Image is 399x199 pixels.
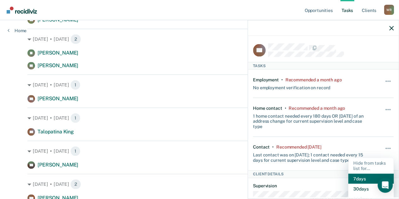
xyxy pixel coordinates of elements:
img: Recidiviz [7,7,37,14]
span: 1 [70,80,80,90]
dt: Supervision [253,183,394,188]
div: Home contact [253,105,282,111]
div: Recommended 23 days ago [276,144,321,150]
span: [PERSON_NAME] [38,162,78,168]
div: W R [384,5,394,15]
span: [PERSON_NAME] [38,62,78,68]
div: • [281,77,283,83]
div: Employment [253,77,279,83]
div: [DATE] • [DATE] [27,113,372,123]
div: Recommended a month ago [285,77,342,83]
div: Client Details [248,170,399,178]
div: [DATE] • [DATE] [27,34,372,44]
div: Hide from tasks list for... [348,158,394,174]
div: • [272,144,274,150]
button: Profile dropdown button [384,5,394,15]
span: 2 [70,179,81,189]
div: Contact [253,144,270,150]
span: [PERSON_NAME] [38,50,78,56]
button: 7 days [348,173,394,184]
span: 1 [70,113,80,123]
div: Tasks [248,62,399,69]
div: Recommended a month ago [289,105,345,111]
span: Talopatina King [38,129,74,135]
div: No employment verification on record [253,83,330,91]
a: Home [8,28,26,33]
span: 1 [70,146,80,156]
div: • [285,105,286,111]
div: 1 home contact needed every 180 days OR [DATE] of an address change for current supervision level... [253,111,370,129]
span: 2 [70,34,81,44]
div: [DATE] • [DATE] [27,146,372,156]
button: 30 days [348,184,394,194]
div: Open Intercom Messenger [378,178,393,193]
span: [PERSON_NAME] [38,96,78,102]
div: [DATE] • [DATE] [27,80,372,90]
span: [PERSON_NAME] [38,17,78,23]
div: Last contact was on [DATE]; 1 contact needed every 15 days for current supervision level and case... [253,149,370,163]
div: [DATE] • [DATE] [27,179,372,189]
